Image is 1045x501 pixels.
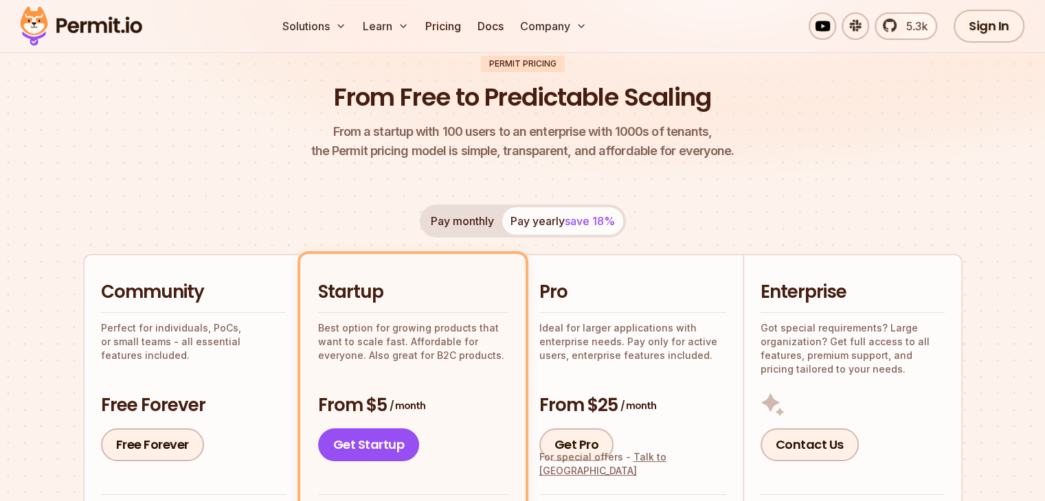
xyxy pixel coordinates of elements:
[539,450,726,478] div: For special offers -
[539,280,726,305] h2: Pro
[277,12,352,40] button: Solutions
[898,18,928,34] span: 5.3k
[761,280,945,305] h2: Enterprise
[539,321,726,362] p: Ideal for larger applications with enterprise needs. Pay only for active users, enterprise featur...
[539,393,726,418] h3: From $25
[101,280,286,305] h2: Community
[954,10,1024,43] a: Sign In
[318,321,508,362] p: Best option for growing products that want to scale fast. Affordable for everyone. Also great for...
[539,428,614,461] a: Get Pro
[357,12,414,40] button: Learn
[481,56,565,72] div: Permit Pricing
[390,399,425,412] span: / month
[875,12,937,40] a: 5.3k
[101,393,286,418] h3: Free Forever
[101,428,204,461] a: Free Forever
[761,321,945,376] p: Got special requirements? Large organization? Get full access to all features, premium support, a...
[620,399,656,412] span: / month
[318,393,508,418] h3: From $5
[14,3,148,49] img: Permit logo
[311,122,734,141] span: From a startup with 100 users to an enterprise with 1000s of tenants,
[420,12,467,40] a: Pricing
[334,80,711,115] h1: From Free to Predictable Scaling
[761,428,859,461] a: Contact Us
[318,428,420,461] a: Get Startup
[423,207,502,235] button: Pay monthly
[318,280,508,305] h2: Startup
[472,12,509,40] a: Docs
[101,321,286,362] p: Perfect for individuals, PoCs, or small teams - all essential features included.
[515,12,592,40] button: Company
[311,122,734,161] p: the Permit pricing model is simple, transparent, and affordable for everyone.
